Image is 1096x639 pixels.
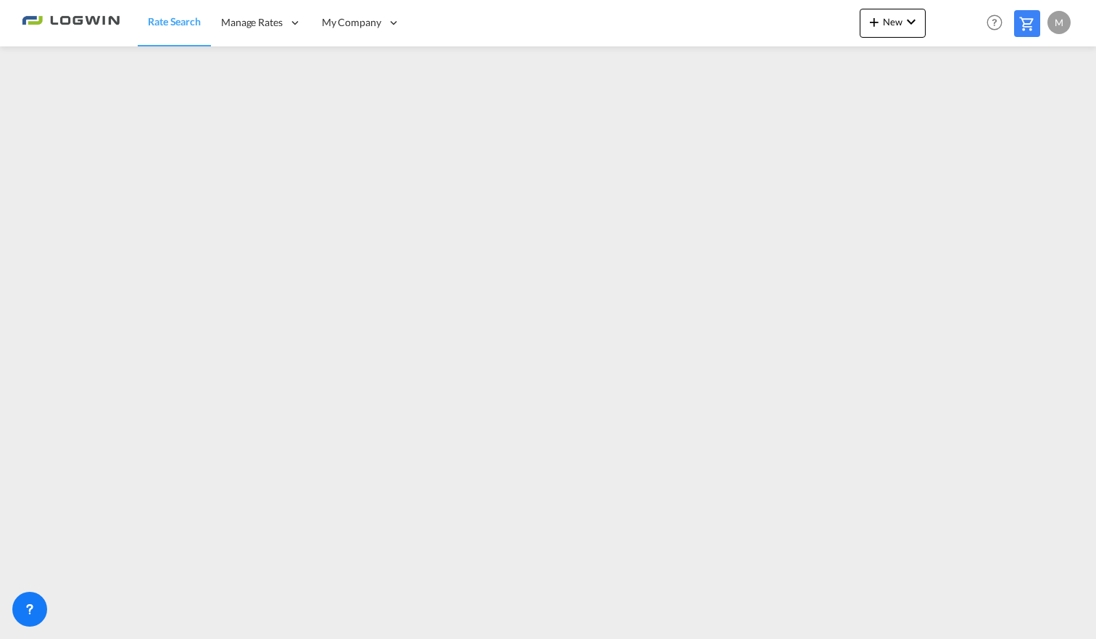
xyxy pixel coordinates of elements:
[22,7,120,39] img: 2761ae10d95411efa20a1f5e0282d2d7.png
[860,9,926,38] button: icon-plus 400-fgNewicon-chevron-down
[221,15,283,30] span: Manage Rates
[982,10,1007,35] span: Help
[902,13,920,30] md-icon: icon-chevron-down
[1047,11,1071,34] div: M
[148,15,201,28] span: Rate Search
[322,15,381,30] span: My Company
[865,13,883,30] md-icon: icon-plus 400-fg
[982,10,1014,36] div: Help
[865,16,920,28] span: New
